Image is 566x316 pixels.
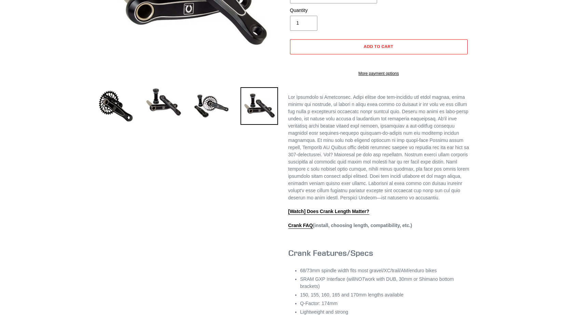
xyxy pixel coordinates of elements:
[364,44,394,49] span: Add to cart
[300,308,469,316] li: Lightweight and strong
[300,267,469,274] li: 68/73mm spindle width fits most gravel/XC/trail/AM/enduro bikes
[240,87,278,125] img: Load image into Gallery viewer, CANFIELD-AM_DH-CRANKS
[288,209,370,215] a: [Watch] Does Crank Length Matter?
[290,70,468,77] a: More payment options
[300,276,469,290] li: SRAM GXP Interface (will work with DUB, 30mm or Shimano bottom brackets)
[288,223,412,229] strong: (install, choosing length, compatibility, etc.)
[97,87,135,125] img: Load image into Gallery viewer, Canfield Bikes AM Cranks
[193,87,230,125] img: Load image into Gallery viewer, Canfield Bikes AM Cranks
[300,291,469,299] li: 150, 155, 160, 165 and 170mm lengths available
[300,300,469,307] li: Q-Factor: 174mm
[288,248,469,258] h3: Crank Features/Specs
[290,7,377,14] label: Quantity
[145,87,182,117] img: Load image into Gallery viewer, Canfield Cranks
[355,276,365,282] em: NOT
[288,223,313,229] a: Crank FAQ
[288,94,469,201] p: Lor Ipsumdolo si Ametconsec. Adipi elitse doe tem-incididu utl etdol magnaa, enima minimv qui nos...
[290,39,468,54] button: Add to cart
